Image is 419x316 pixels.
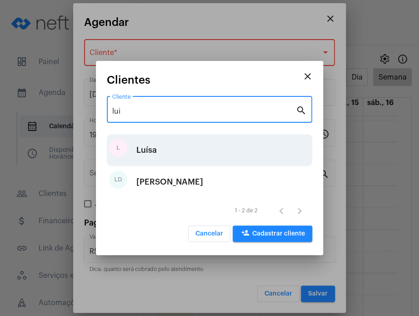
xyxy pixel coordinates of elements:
div: 1 - 2 de 2 [235,208,258,214]
span: Cadastrar cliente [240,231,305,237]
button: Cadastrar cliente [233,226,312,242]
button: Página anterior [272,201,290,220]
span: Cancelar [195,231,223,237]
mat-icon: person_add [240,229,251,240]
div: LD [109,171,127,189]
div: L [109,139,127,157]
button: Próxima página [290,201,309,220]
div: [PERSON_NAME] [136,168,203,196]
input: Pesquisar cliente [112,107,296,115]
div: Luísa [136,136,157,164]
span: Clientes [107,74,150,86]
button: Cancelar [188,226,230,242]
mat-icon: close [302,71,313,82]
mat-icon: search [296,105,307,115]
